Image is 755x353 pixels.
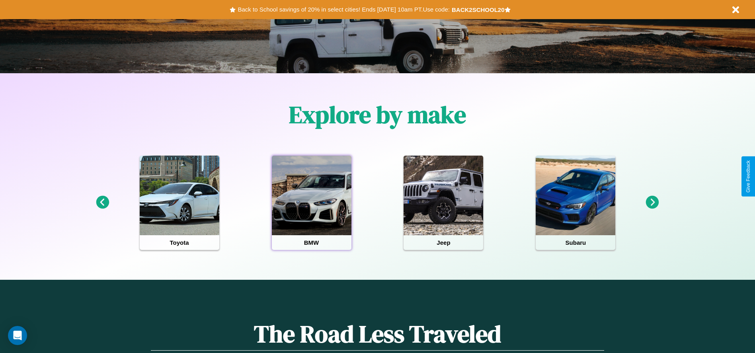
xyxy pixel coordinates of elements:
[452,6,505,13] b: BACK2SCHOOL20
[536,235,615,250] h4: Subaru
[404,235,483,250] h4: Jeep
[272,235,351,250] h4: BMW
[745,160,751,193] div: Give Feedback
[151,318,604,351] h1: The Road Less Traveled
[8,326,27,345] div: Open Intercom Messenger
[140,235,219,250] h4: Toyota
[236,4,451,15] button: Back to School savings of 20% in select cities! Ends [DATE] 10am PT.Use code:
[289,98,466,131] h1: Explore by make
